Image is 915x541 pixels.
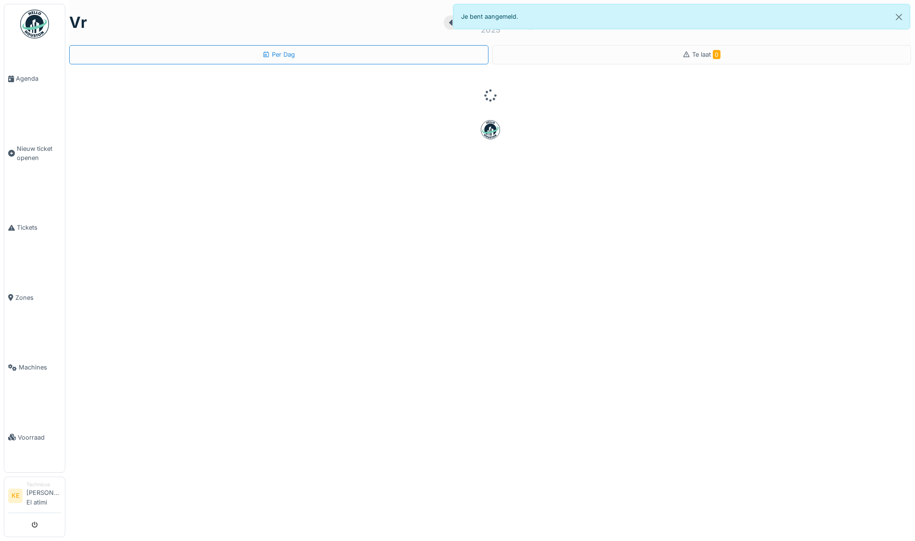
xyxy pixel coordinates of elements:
span: Agenda [16,74,61,83]
a: Voorraad [4,403,65,472]
li: [PERSON_NAME] El atimi [26,481,61,511]
a: Zones [4,263,65,332]
div: 2025 [481,24,500,36]
span: Nieuw ticket openen [17,144,61,162]
span: Te laat [692,51,720,58]
a: Agenda [4,44,65,113]
div: Technicus [26,481,61,488]
a: Nieuw ticket openen [4,113,65,193]
div: Per Dag [262,50,295,59]
h1: vr [69,13,87,32]
a: KE Technicus[PERSON_NAME] El atimi [8,481,61,513]
span: Zones [15,293,61,302]
li: KE [8,489,23,503]
span: Machines [19,363,61,372]
a: Tickets [4,193,65,262]
img: Badge_color-CXgf-gQk.svg [20,10,49,38]
button: Close [888,4,910,30]
span: Tickets [17,223,61,232]
div: Je bent aangemeld. [453,4,911,29]
span: 0 [713,50,720,59]
a: Machines [4,332,65,402]
img: badge-BVDL4wpA.svg [481,120,500,139]
span: Voorraad [18,433,61,442]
